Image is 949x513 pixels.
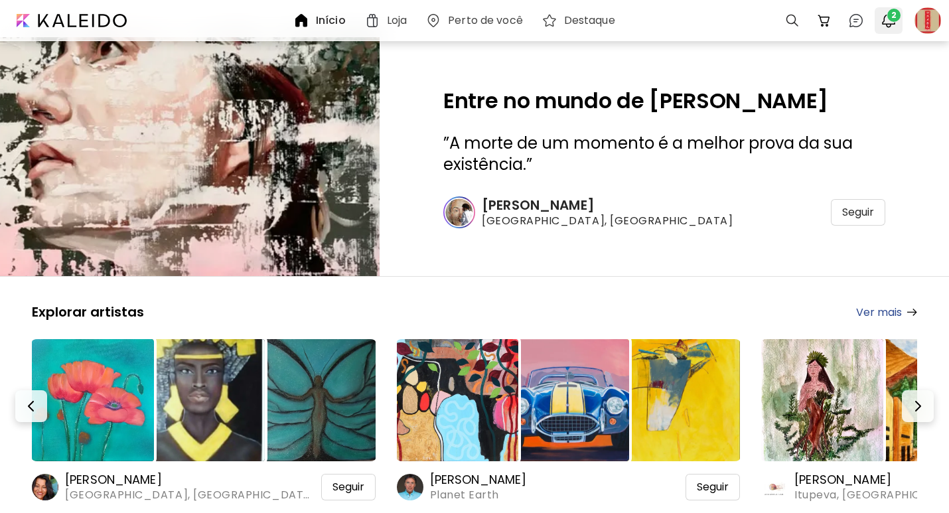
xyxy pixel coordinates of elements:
a: Início [293,13,351,29]
div: Seguir [831,199,885,226]
h6: [PERSON_NAME] [65,472,311,488]
img: https://cdn.kaleido.art/CDN/Artwork/176093/Thumbnail/medium.webp?updated=780727 [254,339,376,461]
img: Next-button [910,398,926,414]
h5: Explorar artistas [32,303,144,321]
div: Seguir [686,474,740,500]
a: Destaque [542,13,620,29]
img: chatIcon [848,13,864,29]
h6: Destaque [564,15,615,26]
h6: [PERSON_NAME] [430,472,534,488]
a: Ver mais [856,304,917,321]
img: bellIcon [881,13,897,29]
h3: ” ” [443,133,885,175]
img: https://cdn.kaleido.art/CDN/Artwork/176259/Thumbnail/medium.webp?updated=781676 [618,339,740,461]
div: Seguir [321,474,376,500]
span: 2 [887,9,901,22]
button: bellIcon2 [877,9,900,32]
h6: Loja [387,15,407,26]
h2: Entre no mundo de [PERSON_NAME] [443,90,885,111]
span: Seguir [697,480,729,494]
span: [GEOGRAPHIC_DATA], [GEOGRAPHIC_DATA] [482,214,733,228]
span: Seguir [332,480,364,494]
button: Next-button [902,390,934,422]
img: https://cdn.kaleido.art/CDN/Artwork/176257/Thumbnail/large.webp?updated=781664 [397,339,519,461]
img: https://cdn.kaleido.art/CDN/Artwork/176071/Thumbnail/medium.webp?updated=780611 [143,339,265,461]
a: Perto de você [425,13,528,29]
button: Prev-button [15,390,47,422]
img: Prev-button [23,398,39,414]
span: A morte de um momento é a melhor prova da sua existência. [443,132,853,175]
h6: Início [316,15,346,26]
a: https://cdn.kaleido.art/CDN/Artwork/176257/Thumbnail/large.webp?updated=781664https://cdn.kaleido... [397,336,741,502]
a: Loja [364,13,412,29]
img: https://cdn.kaleido.art/CDN/Artwork/176094/Thumbnail/large.webp?updated=780729 [32,339,154,461]
h6: Perto de você [448,15,523,26]
h6: [PERSON_NAME] [482,196,733,214]
img: cart [816,13,832,29]
img: https://cdn.kaleido.art/CDN/Artwork/176258/Thumbnail/medium.webp?updated=781670 [507,339,629,461]
img: arrow-right [907,309,917,316]
span: Seguir [842,206,874,219]
img: https://cdn.kaleido.art/CDN/Artwork/176246/Thumbnail/large.webp?updated=781573 [761,339,883,461]
a: [PERSON_NAME][GEOGRAPHIC_DATA], [GEOGRAPHIC_DATA]Seguir [443,196,885,228]
a: https://cdn.kaleido.art/CDN/Artwork/176094/Thumbnail/large.webp?updated=780729https://cdn.kaleido... [32,336,376,502]
span: Planet Earth [430,488,534,502]
span: [GEOGRAPHIC_DATA], [GEOGRAPHIC_DATA] [65,488,311,502]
